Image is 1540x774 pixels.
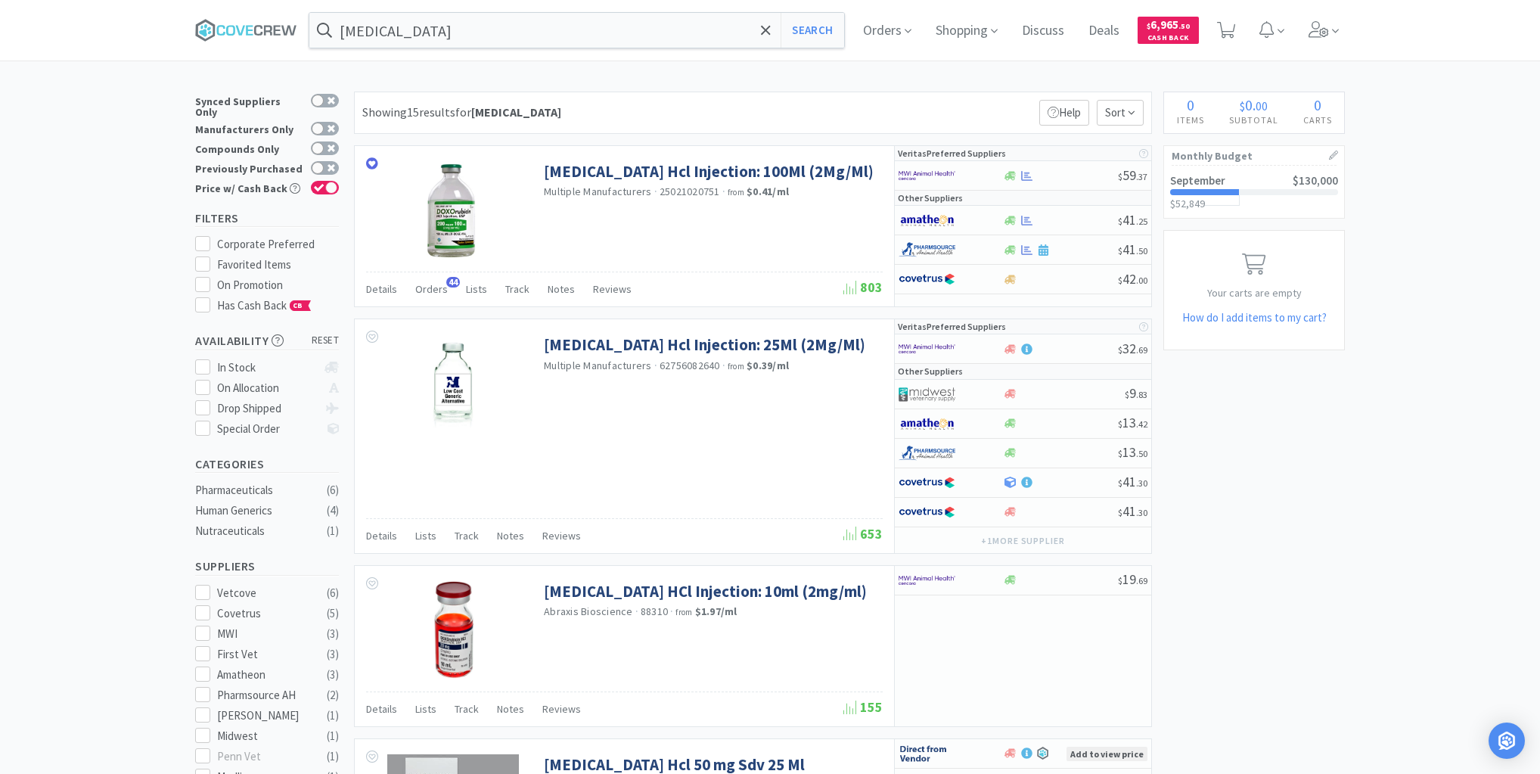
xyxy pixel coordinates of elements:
span: 41 [1118,211,1147,228]
div: Previously Purchased [195,161,303,174]
div: ( 1 ) [327,707,339,725]
h5: Availability [195,332,339,350]
span: from [675,607,692,617]
span: Track [505,282,529,296]
a: [MEDICAL_DATA] Hcl Injection: 100Ml (2Mg/Ml) [544,161,874,182]
h1: Monthly Budget [1172,146,1337,166]
a: Discuss [1016,24,1070,38]
span: 653 [843,525,883,542]
span: . 50 [1178,21,1190,31]
span: Notes [497,702,524,716]
div: On Allocation [217,379,318,397]
span: Add to view price [1067,747,1147,761]
span: Has Cash Back [217,298,312,312]
div: Nutraceuticals [195,522,318,540]
span: $52,849 [1170,197,1205,210]
span: . 30 [1136,507,1147,518]
p: Your carts are empty [1164,284,1344,301]
a: Multiple Manufacturers [544,359,652,372]
span: CB [290,301,306,310]
span: Details [366,282,397,296]
span: 42 [1118,270,1147,288]
a: September$130,000$52,849 [1164,166,1344,218]
img: 3331a67d23dc422aa21b1ec98afbf632_11.png [899,412,955,435]
strong: $1.97 / ml [695,605,737,618]
span: $ [1118,275,1122,286]
div: Midwest [217,727,311,745]
span: . 50 [1136,448,1147,459]
div: ( 6 ) [327,584,339,602]
span: $ [1118,477,1122,489]
div: Manufacturers Only [195,122,303,135]
span: Reviews [542,529,581,542]
img: 3fae2851f8034618a39b2063717023ab_599583.jpeg [426,161,480,260]
h5: Suppliers [195,558,339,575]
div: ( 1 ) [327,748,339,766]
span: $ [1118,216,1122,227]
span: Lists [466,282,487,296]
span: 25021020751 [660,185,720,198]
span: Reviews [593,282,632,296]
span: from [728,187,744,197]
img: 77fca1acd8b6420a9015268ca798ef17_1.png [899,501,955,524]
div: Compounds Only [195,141,303,154]
span: $ [1118,418,1122,430]
div: First Vet [217,645,311,664]
div: ( 4 ) [327,502,339,520]
div: MWI [217,625,311,643]
div: Open Intercom Messenger [1489,723,1525,759]
div: ( 3 ) [327,625,339,643]
img: f6b2451649754179b5b4e0c70c3f7cb0_2.png [899,569,955,592]
h2: September [1170,175,1225,186]
span: 62756082640 [660,359,720,372]
span: . 69 [1136,575,1147,586]
strong: $0.41 / ml [747,185,789,198]
span: . 69 [1136,344,1147,356]
span: $ [1125,389,1129,400]
p: Veritas Preferred Suppliers [898,319,1006,334]
div: Drop Shipped [217,399,318,418]
button: Search [781,13,843,48]
span: Lists [415,702,436,716]
img: e9dbcfb6f32841348fe3adbde40a75be_236865.jpeg [404,334,502,433]
span: Details [366,702,397,716]
a: Multiple Manufacturers [544,185,652,198]
span: $ [1118,448,1122,459]
div: Favorited Items [217,256,340,274]
a: [MEDICAL_DATA] Hcl Injection: 25Ml (2Mg/Ml) [544,334,865,355]
span: 0 [1245,95,1253,114]
span: 155 [843,698,883,716]
img: f6b2451649754179b5b4e0c70c3f7cb0_2.png [899,337,955,360]
a: $6,965.50Cash Back [1138,10,1199,51]
a: [MEDICAL_DATA] HCl Injection: 10ml (2mg/ml) [544,581,867,601]
input: Search by item, sku, manufacturer, ingredient, size... [309,13,844,48]
span: · [670,605,673,618]
div: Pharmaceuticals [195,481,318,499]
div: Penn Vet [217,748,311,766]
span: 32 [1118,340,1147,357]
span: · [654,359,657,372]
div: In Stock [217,359,318,377]
a: Deals [1082,24,1126,38]
div: ( 3 ) [327,645,339,664]
img: 4dd14cff54a648ac9e977f0c5da9bc2e_5.png [899,383,955,406]
div: Vetcove [217,584,311,602]
h4: Carts [1290,113,1344,127]
div: Human Generics [195,502,318,520]
span: Track [455,529,479,542]
span: 00 [1256,98,1268,113]
span: . 50 [1136,245,1147,256]
div: ( 6 ) [327,481,339,499]
a: Abraxis Bioscience [544,605,633,618]
span: 0 [1314,95,1321,114]
h4: Subtotal [1216,113,1290,127]
h5: Categories [195,455,339,473]
span: Cash Back [1147,34,1190,44]
span: Track [455,702,479,716]
p: Help [1039,100,1089,126]
button: +1more supplier [973,530,1073,552]
span: · [722,359,725,372]
span: . 00 [1136,275,1147,286]
span: 88310 [641,605,668,618]
span: 0 [1187,95,1194,114]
